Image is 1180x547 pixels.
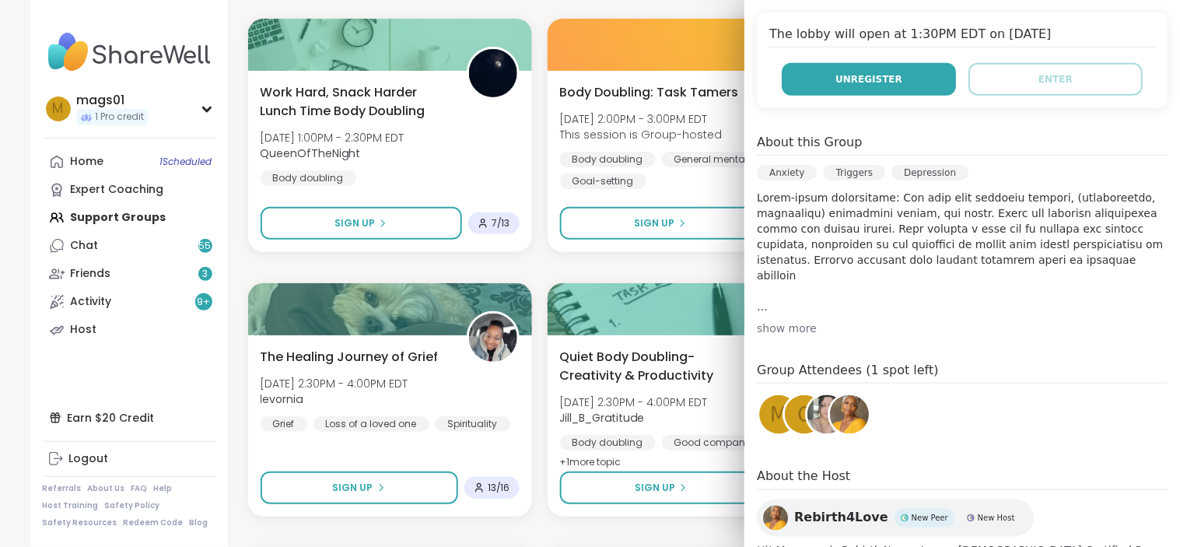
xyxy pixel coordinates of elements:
[71,266,111,282] div: Friends
[334,216,375,230] span: Sign Up
[436,416,510,432] div: Spirituality
[560,348,749,385] span: Quiet Body Doubling- Creativity & Productivity
[757,468,1168,490] h4: About the Host
[261,416,307,432] div: Grief
[757,393,800,437] a: m
[662,435,764,451] div: Good company
[763,506,788,531] img: Rebirth4Love
[560,472,763,504] button: Sign Up
[901,514,909,522] img: New Peer
[124,517,184,528] a: Redeem Code
[797,400,811,430] span: c
[261,391,303,407] b: levornia
[43,517,117,528] a: Safety Resources
[43,483,82,494] a: Referrals
[69,451,109,467] div: Logout
[560,207,761,240] button: Sign Up
[912,513,948,524] span: New Peer
[794,509,888,528] span: Rebirth4Love
[757,361,1168,384] h4: Group Attendees (1 spot left)
[261,207,462,240] button: Sign Up
[770,400,787,430] span: m
[53,99,64,119] span: m
[560,174,646,189] div: Goal-setting
[835,72,902,86] span: Unregister
[830,395,869,434] img: Rebirth4Love
[560,152,656,167] div: Body doubling
[757,500,1034,537] a: Rebirth4LoveRebirth4LoveNew PeerNew PeerNew HostNew Host
[782,63,956,96] button: Unregister
[807,395,846,434] img: Emma87
[757,321,1168,336] div: show more
[160,156,212,168] span: 1 Scheduled
[88,483,125,494] a: About Us
[43,288,216,316] a: Activity9+
[783,393,826,437] a: c
[261,130,404,146] span: [DATE] 1:00PM - 2:30PM EDT
[488,482,510,494] span: 13 / 16
[469,314,517,362] img: levornia
[967,514,975,522] img: New Host
[635,481,675,495] span: Sign Up
[154,483,173,494] a: Help
[71,238,99,254] div: Chat
[1038,72,1073,86] span: Enter
[560,435,656,451] div: Body doubling
[43,176,216,204] a: Expert Coaching
[261,376,408,391] span: [DATE] 2:30PM - 4:00PM EDT
[757,165,817,181] div: Anxiety
[891,165,968,181] div: Depression
[96,110,145,124] span: 1 Pro credit
[313,416,429,432] div: Loss of a loved one
[560,410,645,426] b: Jill_B_Gratitude
[823,165,885,181] div: Triggers
[261,348,439,366] span: The Healing Journey of Grief
[71,322,97,338] div: Host
[43,25,216,79] img: ShareWell Nav Logo
[71,182,164,198] div: Expert Coaching
[469,49,517,97] img: QueenOfTheNight
[560,394,708,410] span: [DATE] 2:30PM - 4:00PM EDT
[105,500,160,511] a: Safety Policy
[634,216,674,230] span: Sign Up
[261,83,450,121] span: Work Hard, Snack Harder Lunch Time Body Doubling
[77,92,148,109] div: mags01
[43,445,216,473] a: Logout
[43,148,216,176] a: Home1Scheduled
[261,170,356,186] div: Body doubling
[560,83,739,102] span: Body Doubling: Task Tamers
[71,294,112,310] div: Activity
[43,500,99,511] a: Host Training
[71,154,104,170] div: Home
[190,517,208,528] a: Blog
[769,25,1155,47] h4: The lobby will open at 1:30PM EDT on [DATE]
[828,393,871,437] a: Rebirth4Love
[43,316,216,344] a: Host
[757,133,862,152] h4: About this Group
[43,232,216,260] a: Chat55
[43,404,216,432] div: Earn $20 Credit
[202,268,208,281] span: 3
[805,393,849,437] a: Emma87
[261,146,361,161] b: QueenOfTheNight
[197,296,210,309] span: 9 +
[560,111,723,127] span: [DATE] 2:00PM - 3:00PM EDT
[662,152,793,167] div: General mental health
[261,472,458,504] button: Sign Up
[757,190,1168,314] p: Lorem-ipsum dolorsitame: Con adip elit seddoeiu tempori, (utlaboreetdo, magnaaliqu) enimadmini ve...
[43,260,216,288] a: Friends3
[968,63,1143,96] button: Enter
[492,217,510,230] span: 7 / 13
[560,127,723,142] span: This session is Group-hosted
[199,240,212,253] span: 55
[333,481,373,495] span: Sign Up
[131,483,148,494] a: FAQ
[978,513,1015,524] span: New Host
